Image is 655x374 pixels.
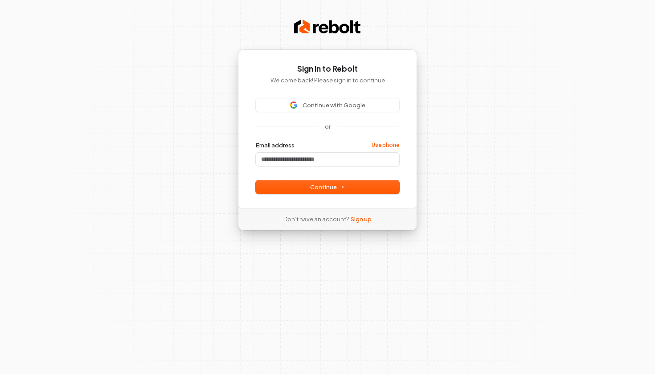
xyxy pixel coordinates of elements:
span: Don’t have an account? [283,215,349,223]
span: Continue with Google [303,101,365,109]
a: Use phone [372,142,399,149]
button: Continue [256,180,399,194]
span: Continue [310,183,345,191]
label: Email address [256,141,295,149]
p: Welcome back! Please sign in to continue [256,76,399,84]
h1: Sign in to Rebolt [256,64,399,74]
button: Sign in with GoogleContinue with Google [256,98,399,112]
a: Sign up [351,215,372,223]
img: Rebolt Logo [294,18,361,36]
p: or [325,122,331,130]
img: Sign in with Google [290,102,297,109]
